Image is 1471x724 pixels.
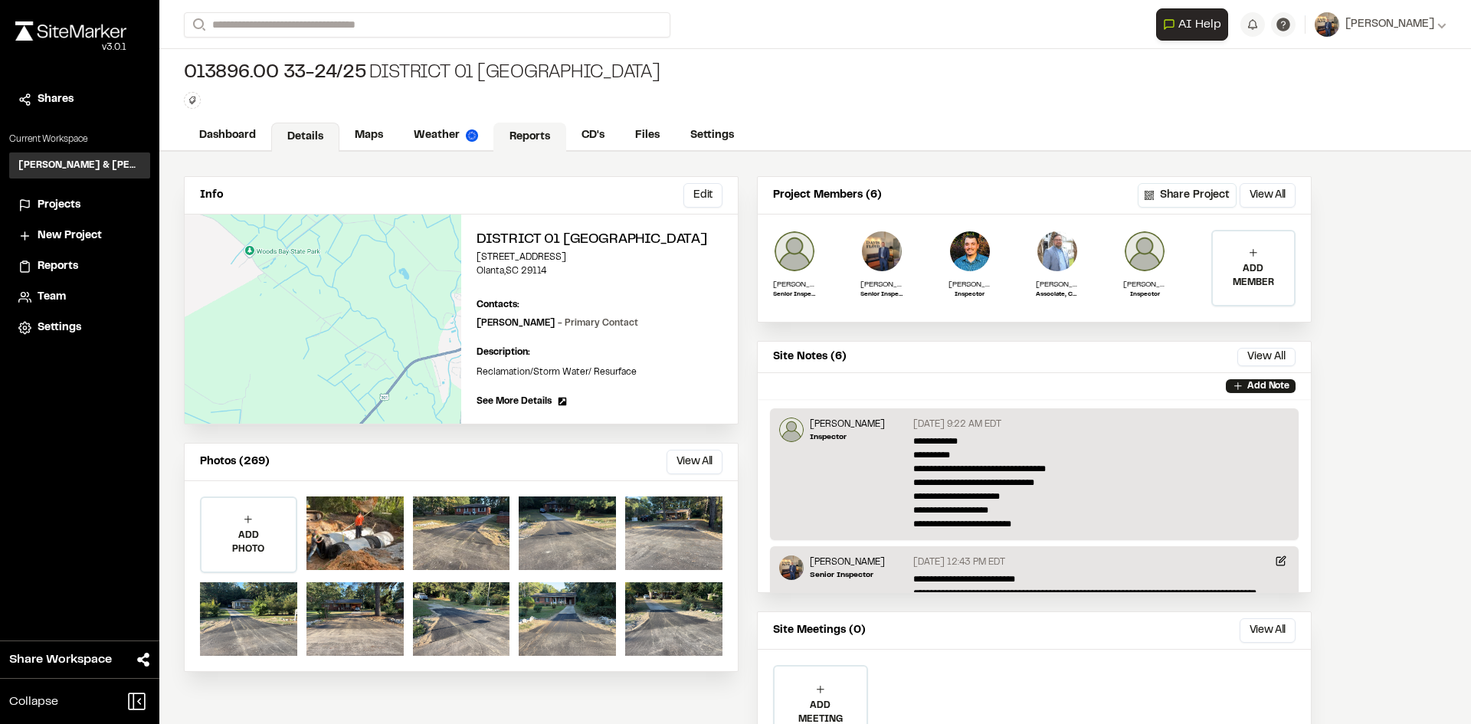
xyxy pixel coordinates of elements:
[773,279,816,290] p: [PERSON_NAME] III
[18,91,141,108] a: Shares
[9,650,112,669] span: Share Workspace
[466,129,478,142] img: precipai.png
[667,450,722,474] button: View All
[18,197,141,214] a: Projects
[18,159,141,172] h3: [PERSON_NAME] & [PERSON_NAME] Inc.
[18,258,141,275] a: Reports
[683,183,722,208] button: Edit
[1178,15,1221,34] span: AI Help
[773,349,847,365] p: Site Notes (6)
[1138,183,1237,208] button: Share Project
[1123,279,1166,290] p: [PERSON_NAME]
[1156,8,1234,41] div: Open AI Assistant
[477,251,722,264] p: [STREET_ADDRESS]
[773,290,816,300] p: Senior Inspector
[200,454,270,470] p: Photos (269)
[38,197,80,214] span: Projects
[38,228,102,244] span: New Project
[558,319,638,327] span: - Primary Contact
[1240,183,1296,208] button: View All
[1240,618,1296,643] button: View All
[913,555,1005,569] p: [DATE] 12:43 PM EDT
[477,365,722,379] p: Reclamation/Storm Water/ Resurface
[18,228,141,244] a: New Project
[810,555,885,569] p: [PERSON_NAME]
[860,290,903,300] p: Senior Inspector
[201,529,296,556] p: ADD PHOTO
[477,316,638,330] p: [PERSON_NAME]
[773,187,882,204] p: Project Members (6)
[9,133,150,146] p: Current Workspace
[1315,12,1446,37] button: [PERSON_NAME]
[339,121,398,150] a: Maps
[810,418,885,431] p: [PERSON_NAME]
[38,258,78,275] span: Reports
[1213,262,1294,290] p: ADD MEMBER
[1315,12,1339,37] img: User
[477,298,519,312] p: Contacts:
[18,319,141,336] a: Settings
[948,279,991,290] p: [PERSON_NAME]
[38,319,81,336] span: Settings
[184,92,201,109] button: Edit Tags
[860,230,903,273] img: David W Hyatt
[271,123,339,152] a: Details
[675,121,749,150] a: Settings
[1156,8,1228,41] button: Open AI Assistant
[773,622,866,639] p: Site Meetings (0)
[810,431,885,443] p: Inspector
[18,289,141,306] a: Team
[200,187,223,204] p: Info
[1247,379,1289,393] p: Add Note
[477,395,552,408] span: See More Details
[477,264,722,278] p: Olanta , SC 29114
[566,121,620,150] a: CD's
[477,230,722,251] h2: District 01 [GEOGRAPHIC_DATA]
[15,21,126,41] img: rebrand.png
[184,61,366,86] span: 013896.00 33-24/25
[38,289,66,306] span: Team
[913,418,1001,431] p: [DATE] 9:22 AM EDT
[620,121,675,150] a: Files
[493,123,566,152] a: Reports
[38,91,74,108] span: Shares
[1036,230,1079,273] img: J. Mike Simpson Jr., PE, PMP
[184,121,271,150] a: Dashboard
[1123,290,1166,300] p: Inspector
[15,41,126,54] div: Oh geez...please don't...
[477,346,722,359] p: Description:
[184,61,660,86] div: District 01 [GEOGRAPHIC_DATA]
[1123,230,1166,273] img: Jeb Crews
[1036,290,1079,300] p: Associate, CEI
[779,418,804,442] img: Darby Boykin
[948,290,991,300] p: Inspector
[1345,16,1434,33] span: [PERSON_NAME]
[810,569,885,581] p: Senior Inspector
[184,12,211,38] button: Search
[398,121,493,150] a: Weather
[860,279,903,290] p: [PERSON_NAME]
[948,230,991,273] img: Phillip Harrington
[1036,279,1079,290] p: [PERSON_NAME] [PERSON_NAME], PE, PMP
[779,555,804,580] img: David W Hyatt
[9,693,58,711] span: Collapse
[773,230,816,273] img: Glenn David Smoak III
[1237,348,1296,366] button: View All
